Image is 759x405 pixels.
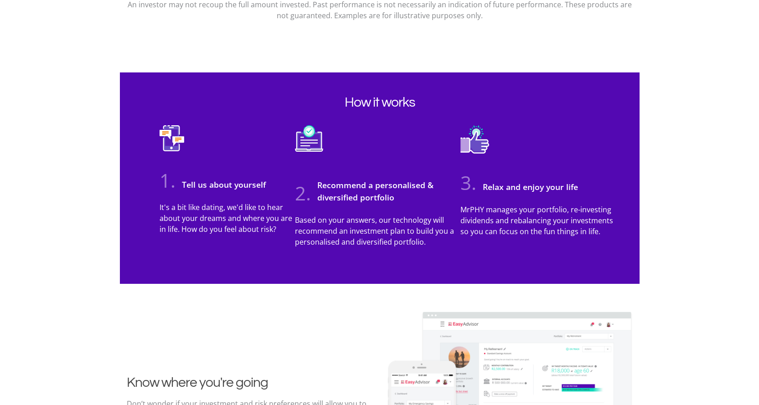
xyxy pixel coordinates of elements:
p: 3. [460,168,476,197]
p: 1. [160,166,176,195]
h2: Know where you're going [127,374,373,391]
h3: Tell us about yourself [177,179,266,190]
h3: Relax and enjoy your life [478,181,578,193]
h3: Recommend a personalised & diversified portfolio [313,179,449,203]
h2: How it works [141,94,618,111]
p: Based on your answers, our technology will recommend an investment plan to build you a personalis... [295,215,460,247]
p: It's a bit like dating, we'd like to hear about your dreams and where you are in life. How do you... [160,202,295,235]
p: MrPHY manages your portfolio, re-investing dividends and rebalancing your investments so you can ... [460,204,618,237]
img: 1-yourself.svg [160,125,184,165]
img: 2-portfolio.svg [295,125,323,165]
p: 2. [295,179,311,207]
img: 3-relax.svg [460,125,489,167]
